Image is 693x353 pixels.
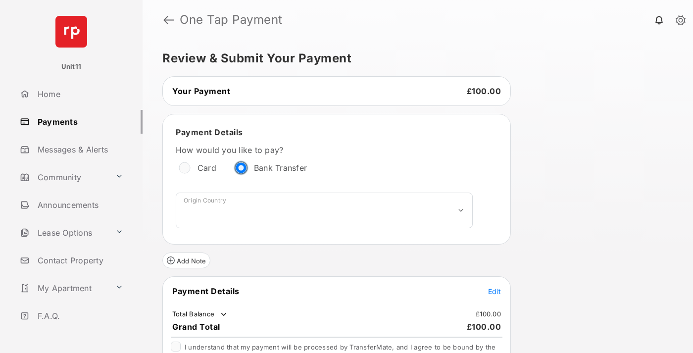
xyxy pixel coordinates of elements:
a: Announcements [16,193,143,217]
a: Lease Options [16,221,111,245]
p: Unit11 [61,62,82,72]
a: Community [16,165,111,189]
span: Payment Details [176,127,243,137]
label: Card [198,163,216,173]
a: Payments [16,110,143,134]
a: My Apartment [16,276,111,300]
span: Grand Total [172,322,220,332]
td: Total Balance [172,309,229,319]
span: £100.00 [467,86,501,96]
button: Edit [488,286,501,296]
a: Home [16,82,143,106]
td: £100.00 [475,309,501,318]
img: svg+xml;base64,PHN2ZyB4bWxucz0iaHR0cDovL3d3dy53My5vcmcvMjAwMC9zdmciIHdpZHRoPSI2NCIgaGVpZ2h0PSI2NC... [55,16,87,48]
a: Contact Property [16,249,143,272]
strong: One Tap Payment [180,14,283,26]
label: How would you like to pay? [176,145,473,155]
span: Your Payment [172,86,230,96]
button: Add Note [162,252,210,268]
span: Edit [488,287,501,296]
label: Bank Transfer [254,163,307,173]
a: F.A.Q. [16,304,143,328]
h5: Review & Submit Your Payment [162,52,665,64]
a: Messages & Alerts [16,138,143,161]
span: Payment Details [172,286,240,296]
span: £100.00 [467,322,501,332]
